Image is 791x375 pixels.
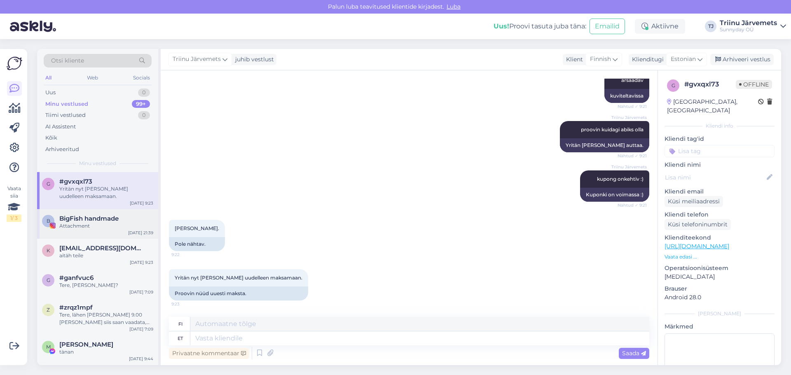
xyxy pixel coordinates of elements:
span: M [46,344,51,350]
div: Yritän [PERSON_NAME] auttaa. [560,138,649,152]
p: Kliendi telefon [665,210,775,219]
div: Kliendi info [665,122,775,130]
span: Minu vestlused [79,160,116,167]
div: [PERSON_NAME] [665,310,775,317]
div: kuviteltavissa [604,89,649,103]
span: proovin kuidagi abiks olla [581,126,644,133]
span: Saada [622,349,646,357]
div: Pole nähtav. [169,237,225,251]
span: Triinu Järvemets [611,114,647,121]
div: fi [178,317,183,331]
span: Nähtud ✓ 9:21 [616,153,647,159]
span: Otsi kliente [51,56,84,65]
p: Vaata edasi ... [665,253,775,261]
p: Märkmed [665,322,775,331]
span: z [47,307,50,313]
div: Minu vestlused [45,100,88,108]
span: kupong onkehtiv :) [597,176,644,182]
p: Android 28.0 [665,293,775,302]
div: [DATE] 9:44 [129,356,153,362]
div: Proovi tasuta juba täna: [494,21,586,31]
input: Lisa nimi [665,173,765,182]
p: Operatsioonisüsteem [665,264,775,273]
div: et [178,331,183,345]
p: Kliendi tag'id [665,135,775,143]
div: Klient [563,55,583,64]
span: k [47,247,50,254]
p: [MEDICAL_DATA] [665,273,775,281]
div: Aktiivne [635,19,685,34]
div: All [44,72,53,83]
div: AI Assistent [45,123,76,131]
span: B [47,218,50,224]
span: 9:23 [171,301,202,307]
div: Tiimi vestlused [45,111,86,119]
div: 99+ [132,100,150,108]
div: Vaata siia [7,185,21,222]
div: TJ [705,21,716,32]
span: Estonian [671,55,696,64]
div: Tere, [PERSON_NAME]? [59,282,153,289]
span: Nähtud ✓ 9:21 [616,202,647,208]
span: #zrqz1mpf [59,304,93,311]
div: Socials [131,72,152,83]
div: Privaatne kommentaar [169,348,249,359]
p: Kliendi nimi [665,161,775,169]
div: Kuponki on voimassa :) [580,188,649,202]
p: Brauser [665,284,775,293]
button: Emailid [590,19,625,34]
div: [DATE] 9:23 [130,200,153,206]
span: g [47,181,50,187]
div: [GEOGRAPHIC_DATA], [GEOGRAPHIC_DATA] [667,98,758,115]
span: g [672,82,675,89]
b: Uus! [494,22,509,30]
span: BigFish handmade [59,215,119,222]
span: Finnish [590,55,611,64]
span: Margit Salk [59,341,113,348]
div: Triinu Järvemets [720,20,777,26]
span: Yritän nyt [PERSON_NAME] uudelleen maksamaan. [175,275,302,281]
div: [DATE] 7:09 [129,326,153,332]
div: 0 [138,89,150,97]
span: [PERSON_NAME]. [175,225,219,231]
div: juhib vestlust [232,55,274,64]
p: Kliendi email [665,187,775,196]
div: [DATE] 9:23 [130,259,153,266]
span: arsaadav [621,77,644,83]
div: 0 [138,111,150,119]
div: Kõik [45,134,57,142]
span: #ganfvuc6 [59,274,94,282]
div: Attachment [59,222,153,230]
span: Luba [444,3,463,10]
a: Triinu JärvemetsSunnyday OÜ [720,20,786,33]
div: aitäh teile [59,252,153,259]
span: Triinu Järvemets [173,55,221,64]
div: Klienditugi [629,55,664,64]
div: Web [85,72,100,83]
span: Offline [736,80,772,89]
span: 9:22 [171,252,202,258]
div: Arhiveeritud [45,145,79,154]
div: Küsi meiliaadressi [665,196,723,207]
div: Arhiveeri vestlus [710,54,774,65]
div: # gvxqxl73 [684,79,736,89]
div: Tere, lähen [PERSON_NAME] 9.00 [PERSON_NAME] siis saan vaadata, kas [PERSON_NAME] tootja sama too... [59,311,153,326]
span: #gvxqxl73 [59,178,92,185]
div: [DATE] 7:09 [129,289,153,295]
input: Lisa tag [665,145,775,157]
div: Sunnyday OÜ [720,26,777,33]
span: kauksifd@gmail.com [59,245,145,252]
a: [URL][DOMAIN_NAME] [665,242,729,250]
div: Uus [45,89,56,97]
p: Klienditeekond [665,233,775,242]
div: Proovin nüüd uuesti maksta. [169,286,308,300]
span: Triinu Järvemets [611,164,647,170]
div: 1 / 3 [7,214,21,222]
div: Yritän nyt [PERSON_NAME] uudelleen maksamaan. [59,185,153,200]
div: tänan [59,348,153,356]
span: g [47,277,50,283]
div: [DATE] 21:39 [128,230,153,236]
div: Küsi telefoninumbrit [665,219,731,230]
span: Nähtud ✓ 9:21 [616,103,647,109]
img: Askly Logo [7,56,22,71]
